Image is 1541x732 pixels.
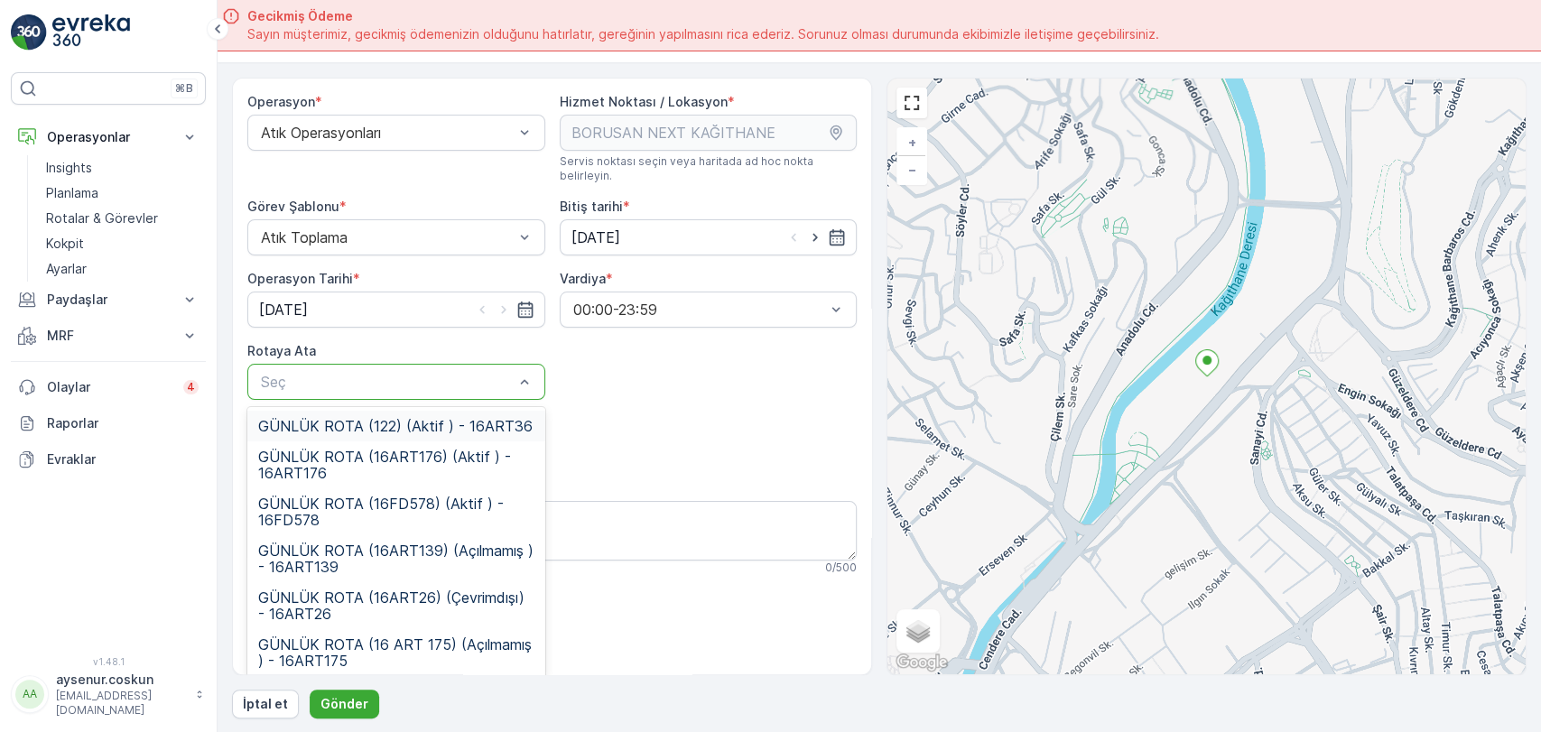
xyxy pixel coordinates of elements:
a: Evraklar [11,441,206,477]
input: BORUSAN NEXT KAĞITHANE [560,115,858,151]
label: Vardiya [560,271,606,286]
p: [EMAIL_ADDRESS][DOMAIN_NAME] [56,689,186,718]
p: Seç [261,371,514,393]
span: Sayın müşterimiz, gecikmiş ödemenizin olduğunu hatırlatır, gereğinin yapılmasını rica ederiz. Sor... [247,25,1159,43]
p: Rotalar & Görevler [46,209,158,227]
p: 0 / 500 [825,561,857,575]
p: Insights [46,159,92,177]
p: Planlama [46,184,98,202]
a: Bu bölgeyi Google Haritalar'da açın (yeni pencerede açılır) [892,651,952,674]
input: dd/mm/yyyy [560,219,858,255]
button: Gönder [310,690,379,718]
div: AA [15,680,44,709]
p: ⌘B [175,81,193,96]
input: dd/mm/yyyy [247,292,545,328]
a: Uzaklaştır [898,156,925,183]
a: Layers [898,611,938,651]
a: Ayarlar [39,256,206,282]
p: Paydaşlar [47,291,170,309]
span: + [908,134,916,150]
p: Gönder [320,695,368,713]
a: Planlama [39,181,206,206]
span: GÜNLÜK ROTA (16 ART 175) (Açılmamış ) - 16ART175 [258,636,534,669]
span: v 1.48.1 [11,656,206,667]
a: Insights [39,155,206,181]
p: Raporlar [47,414,199,432]
p: Operasyonlar [47,128,170,146]
button: MRF [11,318,206,354]
a: Kokpit [39,231,206,256]
button: İptal et [232,690,299,718]
a: Raporlar [11,405,206,441]
img: logo [11,14,47,51]
span: GÜNLÜK ROTA (16ART26) (Çevrimdışı) - 16ART26 [258,589,534,622]
p: MRF [47,327,170,345]
p: Ayarlar [46,260,87,278]
img: Google [892,651,952,674]
span: GÜNLÜK ROTA (16ART176) (Aktif ) - 16ART176 [258,449,534,481]
a: View Fullscreen [898,89,925,116]
span: Servis noktası seçin veya haritada ad hoc nokta belirleyin. [560,154,858,183]
p: Olaylar [47,378,172,396]
label: Bitiş tarihi [560,199,623,214]
label: Hizmet Noktası / Lokasyon [560,94,728,109]
span: GÜNLÜK ROTA (122) (Aktif ) - 16ART36 [258,418,533,434]
p: Kokpit [46,235,84,253]
label: Operasyon Tarihi [247,271,353,286]
a: Yakınlaştır [898,129,925,156]
span: − [908,162,917,177]
a: Rotalar & Görevler [39,206,206,231]
span: GÜNLÜK ROTA (16ART139) (Açılmamış ) - 16ART139 [258,542,534,575]
button: Paydaşlar [11,282,206,318]
button: AAaysenur.coskun[EMAIL_ADDRESS][DOMAIN_NAME] [11,671,206,718]
label: Görev Şablonu [247,199,339,214]
h3: Adım 1: Atık Toplama [247,653,857,674]
label: Rotaya Ata [247,343,316,358]
p: Evraklar [47,450,199,468]
img: logo_light-DOdMpM7g.png [52,14,130,51]
span: Gecikmiş Ödeme [247,7,1159,25]
p: aysenur.coskun [56,671,186,689]
h2: Görev Şablonu Yapılandırması [247,604,857,631]
a: Olaylar4 [11,369,206,405]
p: İptal et [243,695,288,713]
span: GÜNLÜK ROTA (16FD578) (Aktif ) - 16FD578 [258,496,534,528]
label: Operasyon [247,94,315,109]
button: Operasyonlar [11,119,206,155]
p: 4 [187,380,195,394]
